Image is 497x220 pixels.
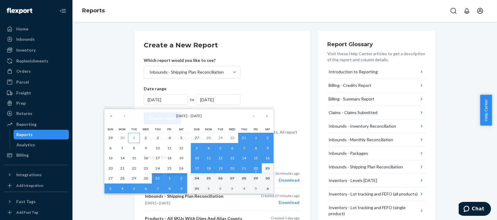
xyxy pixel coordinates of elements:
[164,173,175,183] button: August 1, 2025
[214,163,226,174] button: August 19, 2025
[195,176,199,180] abbr: August 24, 2025
[4,109,69,118] a: Returns
[144,176,148,180] abbr: July 30, 2025
[116,183,128,194] button: August 4, 2025
[132,176,136,180] abbr: July 29, 2025
[164,143,175,153] button: July 11, 2025
[144,86,240,92] p: Date range
[238,173,250,183] button: August 28, 2025
[4,56,69,66] a: Replenishments
[267,146,269,150] abbr: August 9, 2025
[164,133,175,143] button: July 4, 2025
[16,58,48,64] div: Replenishments
[265,176,270,180] abbr: August 30, 2025
[4,34,69,44] a: Inbounds
[241,128,247,131] abbr: Thursday
[329,150,368,156] div: Inbounds - Packages
[57,5,69,17] button: Close Navigation
[329,96,374,102] div: Billing - Summary Report
[219,186,221,191] abbr: September 2, 2025
[238,163,250,174] button: August 21, 2025
[16,210,38,215] div: Add Fast Tag
[218,166,223,171] abbr: August 19, 2025
[262,133,274,143] button: August 2, 2025
[327,133,426,147] button: Inbounds - Monthly Reconciliation
[243,186,245,191] abbr: September 4, 2025
[145,201,156,205] time: [DATE]
[191,173,203,183] button: August 24, 2025
[179,146,183,150] abbr: July 12, 2025
[261,177,300,183] div: Download
[207,146,210,150] abbr: August 4, 2025
[265,128,270,131] abbr: Saturday
[164,163,175,174] button: July 25, 2025
[329,82,371,88] div: Billing - Credits Report
[116,153,128,163] button: July 14, 2025
[191,143,203,153] button: August 3, 2025
[104,173,116,183] button: July 27, 2025
[16,183,43,188] div: Add Integration
[226,163,238,174] button: August 20, 2025
[104,109,118,123] button: «
[261,171,300,176] p: Created 16 minutes ago
[203,183,214,194] button: September 1, 2025
[175,183,187,194] button: August 9, 2025
[226,153,238,163] button: August 13, 2025
[262,153,274,163] button: August 16, 2025
[144,40,301,50] h2: Create a New Report
[327,51,426,63] p: Visit these Help Center articles to get a description of the report and column details.
[128,133,140,143] button: July 1, 2025
[255,136,257,140] abbr: August 1, 2025
[140,183,152,194] button: August 6, 2025
[116,143,128,153] button: July 7, 2025
[207,136,211,140] abbr: July 28, 2025
[267,186,269,191] abbr: September 6, 2025
[242,136,246,140] abbr: July 31, 2025
[140,153,152,163] button: July 16, 2025
[175,133,187,143] button: July 5, 2025
[104,163,116,174] button: July 20, 2025
[191,183,203,194] button: August 31, 2025
[218,176,223,180] abbr: August 26, 2025
[203,133,214,143] button: July 28, 2025
[329,205,418,217] div: Inventory - Lot tracking and FEFO (single product)
[107,128,113,131] abbr: Sunday
[179,128,184,131] abbr: Saturday
[226,173,238,183] button: August 27, 2025
[9,40,136,51] h2: Report Purpose
[133,186,135,191] abbr: August 5, 2025
[132,156,136,160] abbr: July 15, 2025
[231,146,233,150] abbr: August 6, 2025
[242,176,246,180] abbr: August 28, 2025
[17,132,33,138] div: Reports
[226,143,238,153] button: August 6, 2025
[152,183,164,194] button: August 7, 2025
[140,173,152,183] button: July 30, 2025
[327,160,426,174] button: Inbounds - Shipping Plan Reconciliation
[474,5,486,17] button: Open account menu
[4,98,69,108] a: Prep
[128,163,140,174] button: July 22, 2025
[152,153,164,163] button: July 17, 2025
[4,88,69,98] a: Freight
[203,163,214,174] button: August 18, 2025
[128,153,140,163] button: July 15, 2025
[195,156,199,160] abbr: August 10, 2025
[109,146,111,150] abbr: July 6, 2025
[4,170,69,180] button: Integrations
[218,136,223,140] abbr: July 29, 2025
[250,153,262,163] button: August 15, 2025
[4,77,69,87] a: Parcel
[214,143,226,153] button: August 5, 2025
[229,128,235,131] abbr: Wednesday
[16,152,29,158] div: Billing
[218,156,223,160] abbr: August 12, 2025
[14,140,69,150] a: Analytics
[4,209,69,216] a: Add Fast Tag
[329,191,418,197] div: Inventory - Lot tracking and FEFO (all products)
[145,136,147,140] abbr: July 2, 2025
[327,174,426,187] button: Inventory - Levels [DATE]
[133,146,135,150] abbr: July 8, 2025
[155,128,161,131] abbr: Thursday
